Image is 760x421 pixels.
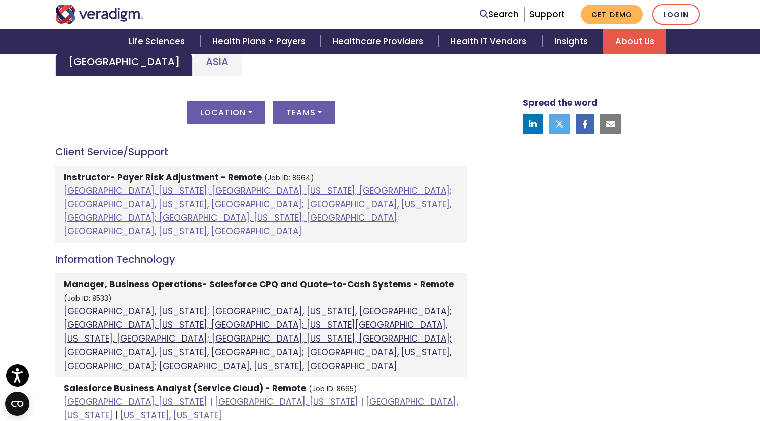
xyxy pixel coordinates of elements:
a: About Us [603,29,666,54]
a: Health IT Vendors [438,29,542,54]
span: | [210,396,212,408]
a: [GEOGRAPHIC_DATA] [55,47,193,76]
h4: Information Technology [55,253,467,265]
a: [GEOGRAPHIC_DATA], [US_STATE] [64,396,207,408]
small: (Job ID: 8665) [309,384,357,394]
button: Teams [273,101,335,124]
a: Login [652,4,700,25]
h4: Client Service/Support [55,146,467,158]
a: Search [480,8,519,21]
a: Health Plans + Payers [200,29,321,54]
span: | [361,396,363,408]
a: Life Sciences [116,29,200,54]
a: [GEOGRAPHIC_DATA], [US_STATE]; [GEOGRAPHIC_DATA], [US_STATE], [GEOGRAPHIC_DATA]; [GEOGRAPHIC_DATA... [64,305,452,372]
img: Veradigm logo [55,5,143,24]
strong: Manager, Business Operations- Salesforce CPQ and Quote-to-Cash Systems - Remote [64,278,454,290]
button: Location [187,101,265,124]
strong: Salesforce Business Analyst (Service Cloud) - Remote [64,382,306,394]
a: [GEOGRAPHIC_DATA], [US_STATE] [215,396,358,408]
a: Asia [193,47,242,76]
small: (Job ID: 8664) [264,173,314,183]
small: (Job ID: 8533) [64,294,112,303]
a: Support [529,8,565,20]
a: [GEOGRAPHIC_DATA], [US_STATE]; [GEOGRAPHIC_DATA], [US_STATE], [GEOGRAPHIC_DATA]; [GEOGRAPHIC_DATA... [64,185,452,238]
button: Open CMP widget [5,392,29,416]
strong: Instructor- Payer Risk Adjustment - Remote [64,171,262,183]
a: Insights [542,29,603,54]
a: Healthcare Providers [321,29,438,54]
a: Get Demo [581,5,643,24]
strong: Spread the word [523,97,597,109]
